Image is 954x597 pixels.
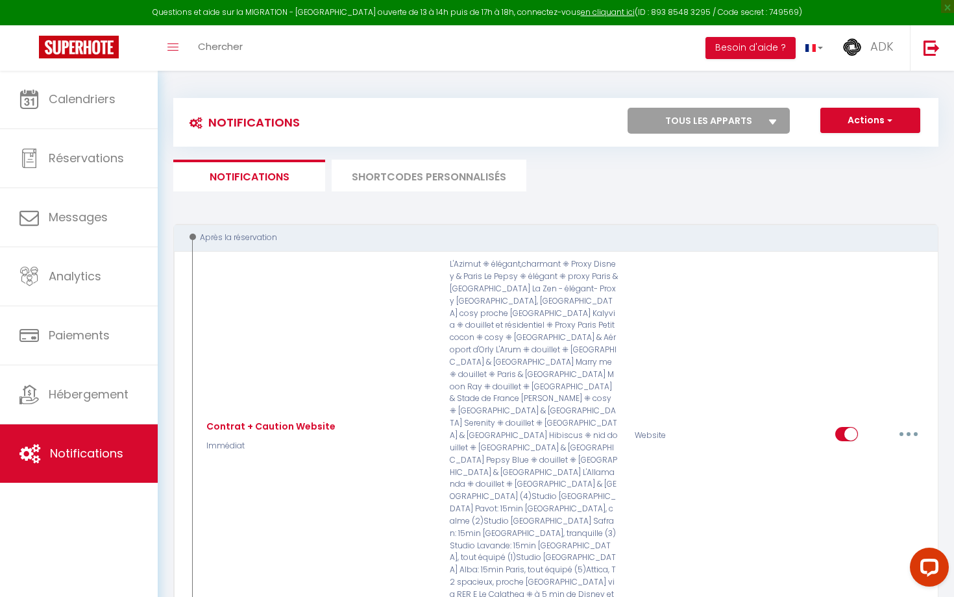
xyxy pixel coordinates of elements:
[870,38,894,55] span: ADK
[833,25,910,71] a: ... ADK
[203,419,336,433] div: Contrat + Caution Website
[173,160,325,191] li: Notifications
[49,268,101,284] span: Analytics
[188,25,252,71] a: Chercher
[50,445,123,461] span: Notifications
[39,36,119,58] img: Super Booking
[49,209,108,225] span: Messages
[923,40,940,56] img: logout
[705,37,796,59] button: Besoin d'aide ?
[49,386,128,402] span: Hébergement
[198,40,243,53] span: Chercher
[899,542,954,597] iframe: LiveChat chat widget
[183,108,300,137] h3: Notifications
[186,232,912,244] div: Après la réservation
[203,440,336,452] p: Immédiat
[49,327,110,343] span: Paiements
[842,37,862,57] img: ...
[820,108,920,134] button: Actions
[49,150,124,166] span: Réservations
[581,6,635,18] a: en cliquant ici
[49,91,116,107] span: Calendriers
[332,160,526,191] li: SHORTCODES PERSONNALISÉS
